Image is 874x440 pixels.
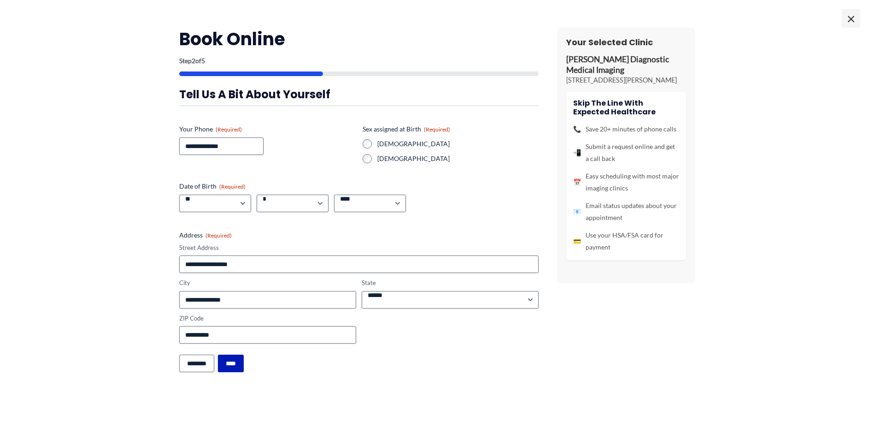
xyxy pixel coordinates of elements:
[573,229,679,253] li: Use your HSA/FSA card for payment
[362,279,539,287] label: State
[573,141,679,165] li: Submit a request online and get a call back
[192,57,195,65] span: 2
[179,244,539,252] label: Street Address
[573,123,581,135] span: 📞
[573,123,679,135] li: Save 20+ minutes of phone calls
[573,200,679,224] li: Email status updates about your appointment
[179,231,232,240] legend: Address
[179,125,355,134] label: Your Phone
[179,279,356,287] label: City
[566,54,686,76] p: [PERSON_NAME] Diagnostic Medical Imaging
[573,235,581,247] span: 💳
[205,232,232,239] span: (Required)
[424,126,450,133] span: (Required)
[573,99,679,116] h4: Skip the line with Expected Healthcare
[179,182,246,191] legend: Date of Birth
[219,183,246,190] span: (Required)
[573,176,581,188] span: 📅
[216,126,242,133] span: (Required)
[179,28,539,50] h2: Book Online
[573,206,581,218] span: 📧
[179,58,539,64] p: Step of
[573,147,581,159] span: 📲
[573,170,679,194] li: Easy scheduling with most major imaging clinics
[179,314,356,323] label: ZIP Code
[201,57,205,65] span: 5
[566,76,686,85] p: [STREET_ADDRESS][PERSON_NAME]
[377,154,539,163] label: [DEMOGRAPHIC_DATA]
[179,87,539,101] h3: Tell us a bit about yourself
[363,125,450,134] legend: Sex assigned at Birth
[842,9,860,28] span: ×
[377,139,539,149] label: [DEMOGRAPHIC_DATA]
[566,37,686,48] h3: Your Selected Clinic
